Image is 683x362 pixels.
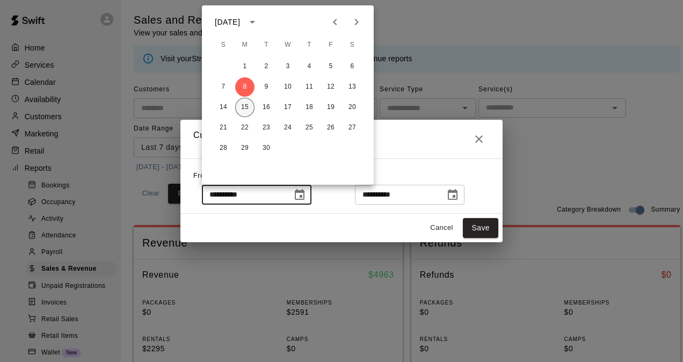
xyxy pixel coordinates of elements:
button: 12 [321,77,340,97]
span: Saturday [343,34,362,56]
button: 10 [278,77,297,97]
button: 24 [278,118,297,137]
button: 18 [300,98,319,117]
button: 25 [300,118,319,137]
button: 1 [235,57,255,76]
button: Choose date, selected date is Sep 15, 2025 [442,184,463,206]
button: Save [463,218,498,238]
button: 14 [214,98,233,117]
button: calendar view is open, switch to year view [243,13,261,31]
button: 19 [321,98,340,117]
button: 15 [235,98,255,117]
span: Friday [321,34,340,56]
button: 21 [214,118,233,137]
button: 23 [257,118,276,137]
button: Close [468,128,490,150]
button: 7 [214,77,233,97]
button: 28 [214,139,233,158]
div: [DATE] [215,17,240,28]
button: Next month [346,11,367,33]
span: From Date [193,172,229,179]
button: 26 [321,118,340,137]
h2: Custom Event Date [180,120,503,158]
button: 3 [278,57,297,76]
span: Sunday [214,34,233,56]
span: Wednesday [278,34,297,56]
button: 2 [257,57,276,76]
button: 13 [343,77,362,97]
span: Thursday [300,34,319,56]
button: 22 [235,118,255,137]
button: 20 [343,98,362,117]
button: Previous month [324,11,346,33]
button: 9 [257,77,276,97]
button: 17 [278,98,297,117]
button: 11 [300,77,319,97]
button: 16 [257,98,276,117]
span: Tuesday [257,34,276,56]
button: 8 [235,77,255,97]
button: 29 [235,139,255,158]
button: Cancel [424,220,459,236]
button: 30 [257,139,276,158]
span: Monday [235,34,255,56]
button: 4 [300,57,319,76]
button: 27 [343,118,362,137]
button: 5 [321,57,340,76]
button: Choose date, selected date is Sep 8, 2025 [289,184,310,206]
button: 6 [343,57,362,76]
